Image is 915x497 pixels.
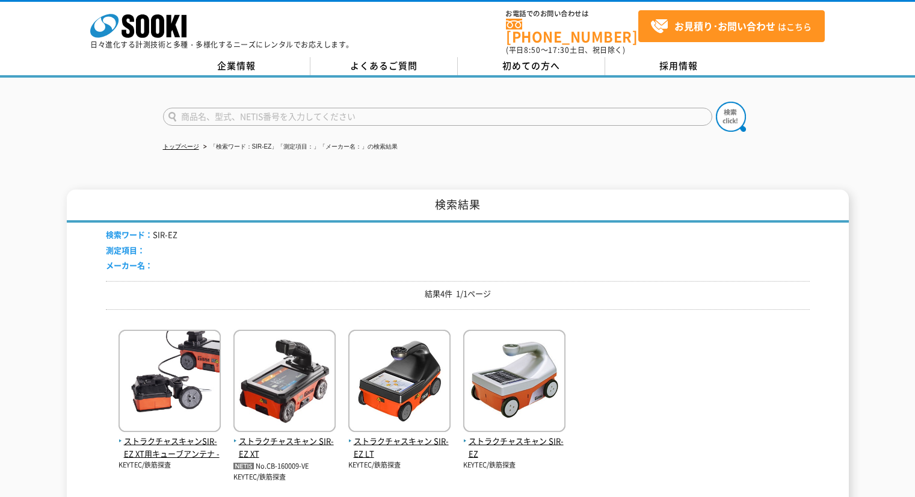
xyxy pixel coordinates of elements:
a: 企業情報 [163,57,310,75]
a: お見積り･お問い合わせはこちら [638,10,825,42]
img: - [119,330,221,435]
h1: 検索結果 [67,190,849,223]
span: 17:30 [548,45,570,55]
p: KEYTEC/鉄筋探査 [348,460,451,471]
span: 測定項目： [106,244,145,256]
a: ストラクチャスキャンSIR-EZ XT用キューブアンテナ - [119,422,221,460]
p: 結果4件 1/1ページ [106,288,810,300]
a: トップページ [163,143,199,150]
img: btn_search.png [716,102,746,132]
span: お電話でのお問い合わせは [506,10,638,17]
li: 「検索ワード：SIR-EZ」「測定項目：」「メーカー名：」の検索結果 [201,141,398,153]
span: ストラクチャスキャン SIR-EZ XT [233,435,336,460]
span: メーカー名： [106,259,153,271]
p: KEYTEC/鉄筋探査 [463,460,565,471]
p: No.CB-160009-VE [233,460,336,473]
input: 商品名、型式、NETIS番号を入力してください [163,108,712,126]
span: ストラクチャスキャンSIR-EZ XT用キューブアンテナ - [119,435,221,460]
a: 初めての方へ [458,57,605,75]
img: SIR-EZ [463,330,565,435]
p: KEYTEC/鉄筋探査 [119,460,221,471]
img: SIR-EZ XT [233,330,336,435]
span: 8:50 [524,45,541,55]
a: ストラクチャスキャン SIR-EZ XT [233,422,336,460]
img: SIR-EZ LT [348,330,451,435]
span: 検索ワード： [106,229,153,240]
a: 採用情報 [605,57,753,75]
a: よくあるご質問 [310,57,458,75]
p: KEYTEC/鉄筋探査 [233,472,336,483]
a: ストラクチャスキャン SIR-EZ [463,422,565,460]
span: 初めての方へ [502,59,560,72]
span: ストラクチャスキャン SIR-EZ LT [348,435,451,460]
span: (平日 ～ 土日、祝日除く) [506,45,625,55]
span: はこちら [650,17,812,35]
strong: お見積り･お問い合わせ [674,19,775,33]
p: 日々進化する計測技術と多種・多様化するニーズにレンタルでお応えします。 [90,41,354,48]
a: ストラクチャスキャン SIR-EZ LT [348,422,451,460]
a: [PHONE_NUMBER] [506,19,638,43]
span: ストラクチャスキャン SIR-EZ [463,435,565,460]
li: SIR-EZ [106,229,177,241]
